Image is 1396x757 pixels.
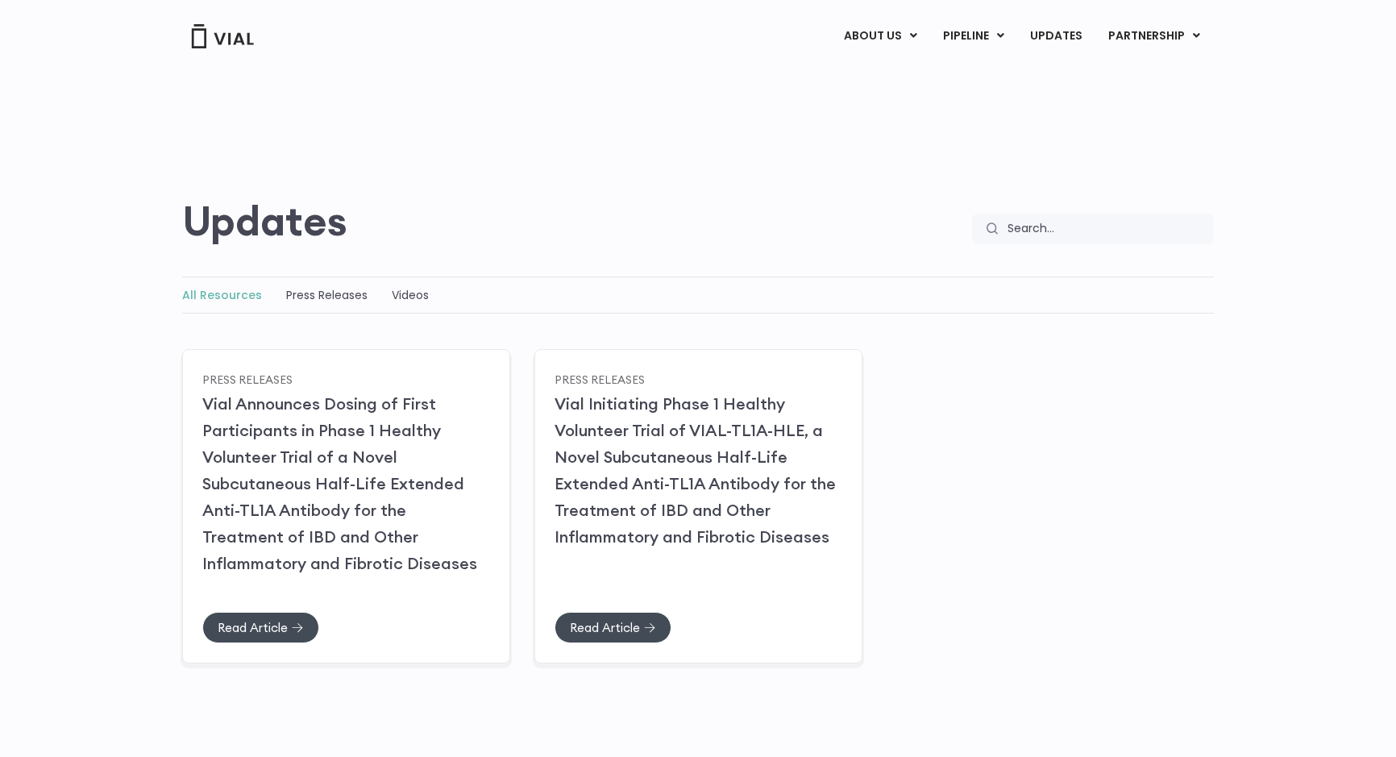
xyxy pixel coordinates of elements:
[570,622,640,634] span: Read Article
[182,287,262,303] a: All Resources
[286,287,368,303] a: Press Releases
[190,24,255,48] img: Vial Logo
[555,372,645,386] a: Press Releases
[997,214,1214,244] input: Search...
[831,23,929,50] a: ABOUT USMenu Toggle
[1095,23,1213,50] a: PARTNERSHIPMenu Toggle
[555,393,836,547] a: Vial Initiating Phase 1 Healthy Volunteer Trial of VIAL-TL1A-HLE, a Novel Subcutaneous Half-Life ...
[218,622,288,634] span: Read Article
[202,372,293,386] a: Press Releases
[1017,23,1095,50] a: UPDATES
[555,612,671,643] a: Read Article
[202,612,319,643] a: Read Article
[392,287,429,303] a: Videos
[182,198,347,244] h2: Updates
[202,393,477,573] a: Vial Announces Dosing of First Participants in Phase 1 Healthy Volunteer Trial of a Novel Subcuta...
[930,23,1016,50] a: PIPELINEMenu Toggle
